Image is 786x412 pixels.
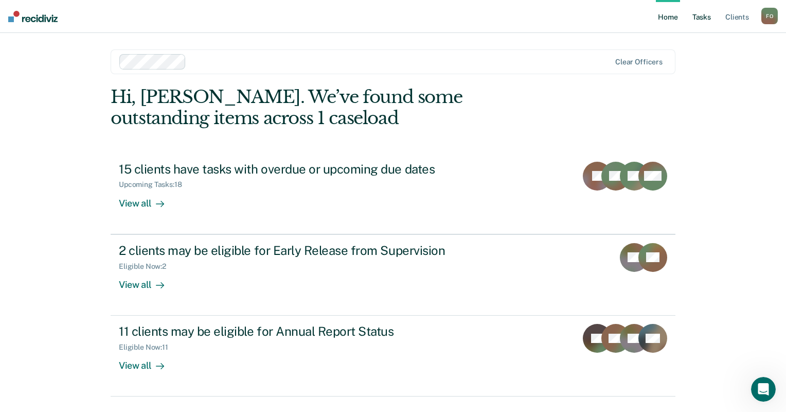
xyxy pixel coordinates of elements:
div: Eligible Now : 11 [119,343,176,352]
div: 11 clients may be eligible for Annual Report Status [119,324,480,339]
div: Upcoming Tasks : 18 [119,180,190,189]
div: 2 clients may be eligible for Early Release from Supervision [119,243,480,258]
div: F O [761,8,778,24]
div: View all [119,270,176,290]
div: View all [119,189,176,209]
iframe: Intercom live chat [751,377,776,402]
div: 15 clients have tasks with overdue or upcoming due dates [119,162,480,177]
div: Eligible Now : 2 [119,262,174,271]
a: 15 clients have tasks with overdue or upcoming due datesUpcoming Tasks:18View all [111,153,675,234]
img: Recidiviz [8,11,58,22]
a: 11 clients may be eligible for Annual Report StatusEligible Now:11View all [111,316,675,397]
div: View all [119,352,176,372]
a: 2 clients may be eligible for Early Release from SupervisionEligible Now:2View all [111,234,675,316]
button: FO [761,8,778,24]
div: Hi, [PERSON_NAME]. We’ve found some outstanding items across 1 caseload [111,87,562,129]
div: Clear officers [615,58,663,66]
